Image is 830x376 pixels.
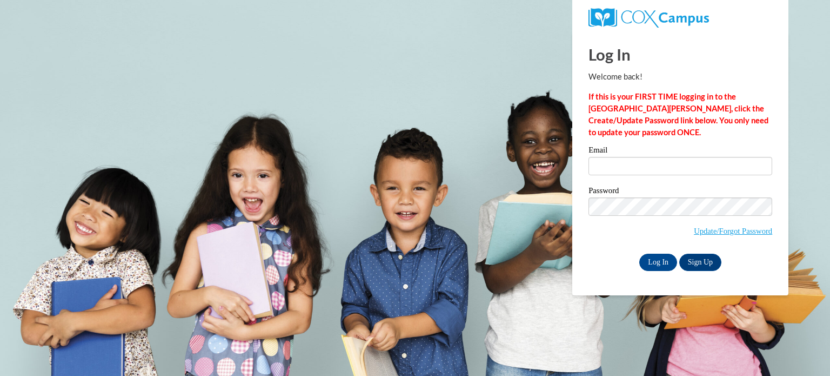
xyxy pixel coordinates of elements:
[588,71,772,83] p: Welcome back!
[694,227,772,235] a: Update/Forgot Password
[588,12,709,22] a: COX Campus
[639,254,677,271] input: Log In
[679,254,721,271] a: Sign Up
[588,92,768,137] strong: If this is your FIRST TIME logging in to the [GEOGRAPHIC_DATA][PERSON_NAME], click the Create/Upd...
[588,146,772,157] label: Email
[588,43,772,65] h1: Log In
[588,187,772,197] label: Password
[588,8,709,28] img: COX Campus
